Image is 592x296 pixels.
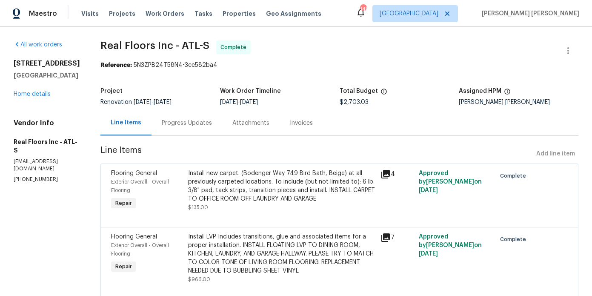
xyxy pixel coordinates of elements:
span: Exterior Overall - Overall Flooring [111,179,169,193]
span: Visits [81,9,99,18]
span: Approved by [PERSON_NAME] on [419,170,482,193]
span: [DATE] [154,99,172,105]
span: Properties [223,9,256,18]
div: 5N3ZPB24T58N4-3ce582ba4 [100,61,578,69]
span: Tasks [194,11,212,17]
div: Attachments [232,119,269,127]
h4: Vendor Info [14,119,80,127]
h5: [GEOGRAPHIC_DATA] [14,71,80,80]
span: The hpm assigned to this work order. [504,88,511,99]
h5: Project [100,88,123,94]
span: Complete [500,235,529,244]
b: Reference: [100,62,132,68]
span: Repair [112,262,135,271]
span: Real Floors Inc - ATL-S [100,40,209,51]
span: Geo Assignments [266,9,321,18]
span: Approved by [PERSON_NAME] on [419,234,482,257]
span: Work Orders [146,9,184,18]
h2: [STREET_ADDRESS] [14,59,80,68]
a: All work orders [14,42,62,48]
span: Renovation [100,99,172,105]
span: [GEOGRAPHIC_DATA] [380,9,438,18]
h5: Total Budget [340,88,378,94]
span: [DATE] [419,187,438,193]
div: Line Items [111,118,141,127]
span: $966.00 [188,277,210,282]
div: 149 [360,5,366,14]
div: Install LVP Includes transitions, glue and associated items for a proper installation. INSTALL FL... [188,233,375,275]
span: [DATE] [220,99,238,105]
p: [EMAIL_ADDRESS][DOMAIN_NAME] [14,158,80,172]
span: Maestro [29,9,57,18]
div: 7 [380,233,414,243]
span: Complete [220,43,250,52]
div: Invoices [290,119,313,127]
span: [DATE] [419,251,438,257]
span: The total cost of line items that have been proposed by Opendoor. This sum includes line items th... [380,88,387,99]
span: Projects [109,9,135,18]
span: Complete [500,172,529,180]
span: Flooring General [111,234,157,240]
span: Exterior Overall - Overall Flooring [111,243,169,256]
a: Home details [14,91,51,97]
span: - [220,99,258,105]
div: 4 [380,169,414,179]
span: [PERSON_NAME] [PERSON_NAME] [478,9,579,18]
p: [PHONE_NUMBER] [14,176,80,183]
div: Install new carpet. (Bodenger Way 749 Bird Bath, Beige) at all previously carpeted locations. To ... [188,169,375,203]
span: $135.00 [188,205,208,210]
span: Flooring General [111,170,157,176]
div: Progress Updates [162,119,212,127]
h5: Work Order Timeline [220,88,281,94]
span: Repair [112,199,135,207]
h5: Assigned HPM [459,88,501,94]
div: [PERSON_NAME] [PERSON_NAME] [459,99,578,105]
span: Line Items [100,146,533,162]
span: [DATE] [240,99,258,105]
span: [DATE] [134,99,152,105]
span: $2,703.03 [340,99,369,105]
span: - [134,99,172,105]
h5: Real Floors Inc - ATL-S [14,138,80,155]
